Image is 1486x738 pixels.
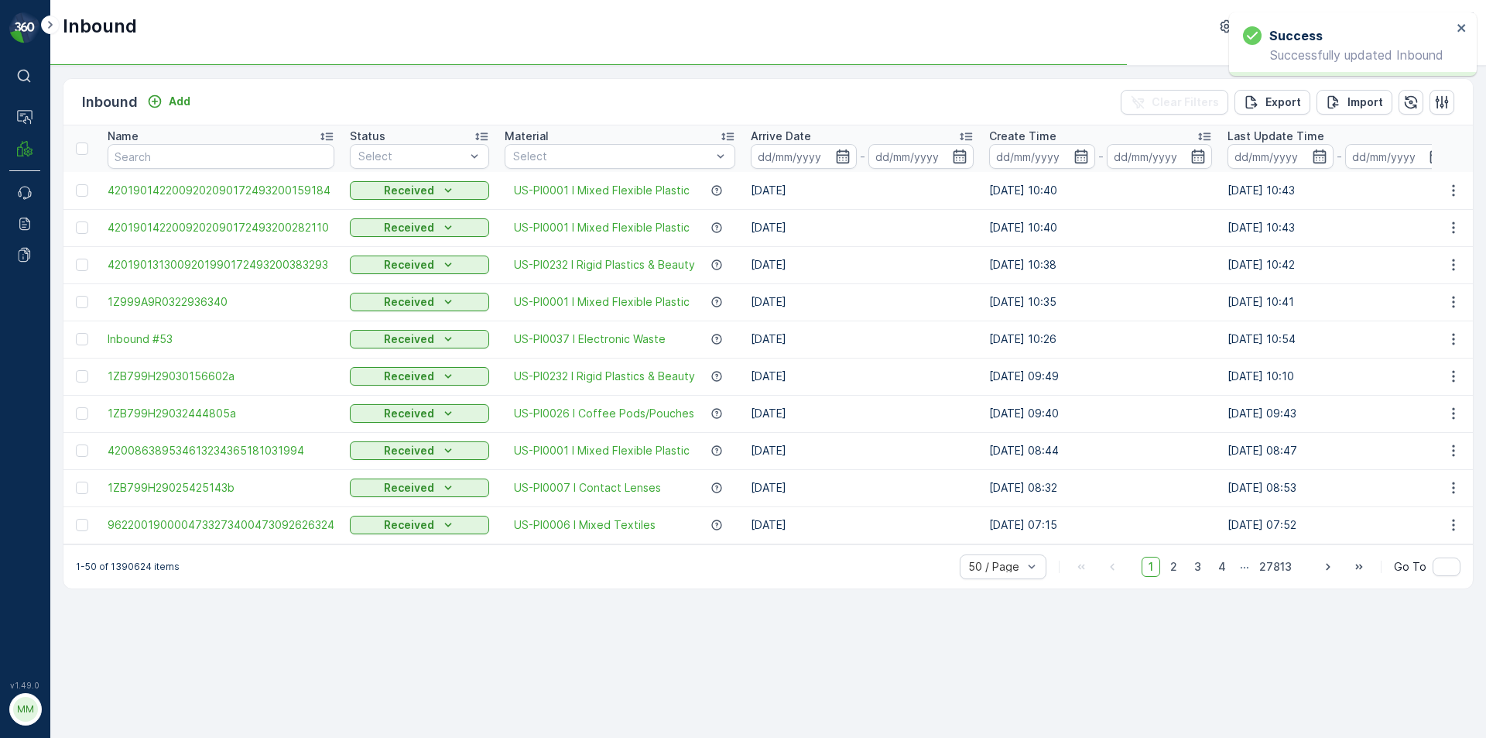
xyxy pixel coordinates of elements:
[1187,557,1208,577] span: 3
[743,395,981,432] td: [DATE]
[981,469,1220,506] td: [DATE] 08:32
[108,220,334,235] a: 4201901422009202090172493200282110
[743,469,981,506] td: [DATE]
[63,14,137,39] p: Inbound
[108,369,334,384] a: 1ZB799H29030156602a
[1220,246,1458,283] td: [DATE] 10:42
[350,181,489,200] button: Received
[1394,559,1426,575] span: Go To
[358,149,465,164] p: Select
[743,172,981,209] td: [DATE]
[1265,94,1301,110] p: Export
[743,209,981,246] td: [DATE]
[751,144,857,169] input: dd/mm/yyyy
[1227,144,1334,169] input: dd/mm/yyyy
[1220,395,1458,432] td: [DATE] 09:43
[384,257,434,273] p: Received
[514,257,695,273] a: US-PI0232 I Rigid Plastics & Beauty
[514,369,695,384] a: US-PI0232 I Rigid Plastics & Beauty
[1240,557,1249,577] p: ...
[13,697,38,722] div: MM
[514,517,656,533] a: US-PI0006 I Mixed Textiles
[76,370,88,383] div: Toggle Row Selected
[108,257,334,273] span: 4201901313009201990172493200383293
[989,129,1056,144] p: Create Time
[350,367,489,386] button: Received
[108,129,139,144] p: Name
[350,330,489,348] button: Received
[1220,209,1458,246] td: [DATE] 10:43
[350,256,489,274] button: Received
[384,331,434,347] p: Received
[981,432,1220,469] td: [DATE] 08:44
[350,218,489,237] button: Received
[1152,94,1219,110] p: Clear Filters
[350,479,489,497] button: Received
[981,395,1220,432] td: [DATE] 09:40
[514,331,666,347] a: US-PI0037 I Electronic Waste
[1098,147,1104,166] p: -
[513,149,711,164] p: Select
[76,184,88,197] div: Toggle Row Selected
[1107,144,1213,169] input: dd/mm/yyyy
[860,147,865,166] p: -
[1220,432,1458,469] td: [DATE] 08:47
[108,331,334,347] span: Inbound #53
[1269,26,1323,45] h3: Success
[514,480,661,496] span: US-PI0007 I Contact Lenses
[76,333,88,345] div: Toggle Row Selected
[743,246,981,283] td: [DATE]
[1243,48,1452,62] p: Successfully updated Inbound
[9,681,40,690] span: v 1.49.0
[981,172,1220,209] td: [DATE] 10:40
[108,517,334,533] a: 9622001900004733273400473092626324
[76,259,88,271] div: Toggle Row Selected
[1252,557,1299,577] span: 27813
[743,432,981,469] td: [DATE]
[384,406,434,421] p: Received
[108,183,334,198] a: 4201901422009202090172493200159184
[9,693,40,726] button: MM
[989,144,1095,169] input: dd/mm/yyyy
[514,183,690,198] span: US-PI0001 I Mixed Flexible Plastic
[1211,557,1233,577] span: 4
[350,404,489,423] button: Received
[981,246,1220,283] td: [DATE] 10:38
[514,443,690,458] a: US-PI0001 I Mixed Flexible Plastic
[108,294,334,310] span: 1Z999A9R0322936340
[1220,358,1458,395] td: [DATE] 10:10
[384,480,434,496] p: Received
[1457,22,1467,36] button: close
[9,12,40,43] img: logo
[384,517,434,533] p: Received
[514,294,690,310] a: US-PI0001 I Mixed Flexible Plastic
[108,480,334,496] span: 1ZB799H29025425143b
[514,406,694,421] a: US-PI0026 I Coffee Pods/Pouches
[1347,94,1383,110] p: Import
[981,358,1220,395] td: [DATE] 09:49
[108,406,334,421] span: 1ZB799H29032444805a
[514,220,690,235] a: US-PI0001 I Mixed Flexible Plastic
[1220,172,1458,209] td: [DATE] 10:43
[743,283,981,321] td: [DATE]
[350,129,385,144] p: Status
[76,482,88,494] div: Toggle Row Selected
[1337,147,1342,166] p: -
[1220,283,1458,321] td: [DATE] 10:41
[1220,506,1458,544] td: [DATE] 07:52
[76,407,88,420] div: Toggle Row Selected
[169,94,190,109] p: Add
[1121,90,1228,115] button: Clear Filters
[76,296,88,308] div: Toggle Row Selected
[981,506,1220,544] td: [DATE] 07:15
[1163,557,1184,577] span: 2
[743,506,981,544] td: [DATE]
[981,209,1220,246] td: [DATE] 10:40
